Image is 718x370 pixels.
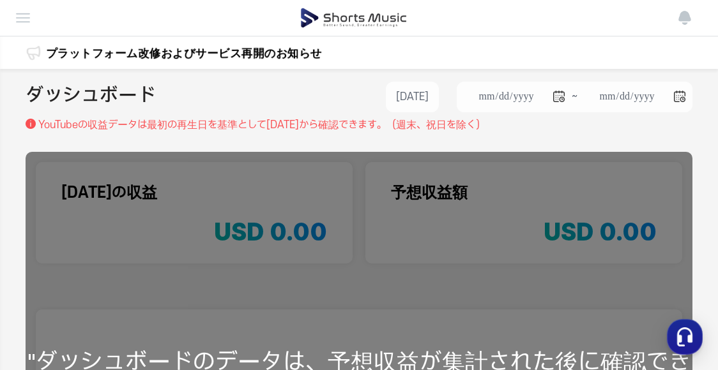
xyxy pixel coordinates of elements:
h2: ダッシュボード [26,82,156,112]
img: 알림 [677,10,692,26]
li: ~ [457,82,692,112]
img: 알림 아이콘 [26,45,41,61]
img: menu [15,10,31,26]
p: YouTubeの収益データは最初の再生日を基準とし て[DATE]から確認できます。（週末、祝日を除く） [38,117,485,133]
button: [DATE] [386,82,439,112]
a: プラットフォーム改修およびサービス再開のお知らせ [46,45,322,62]
img: 설명 아이콘 [26,119,36,129]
